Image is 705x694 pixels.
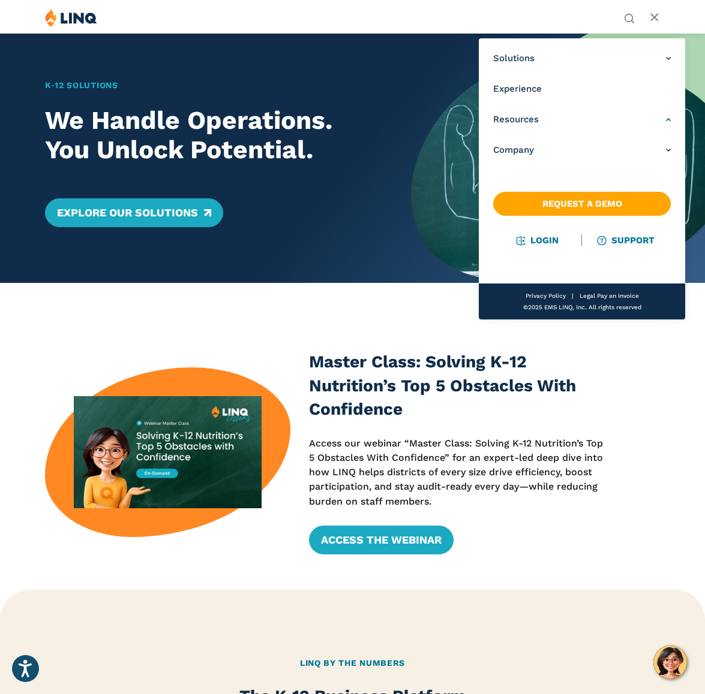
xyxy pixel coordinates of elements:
[650,11,660,25] button: Open Main Menu
[45,79,382,92] h1: K‑12 Solutions
[624,12,635,23] button: Open Search Bar
[493,52,535,65] span: Solutions
[580,292,595,299] a: Legal
[411,33,705,283] img: Home Banner
[493,144,534,156] span: Company
[598,235,655,246] a: Support
[309,526,454,554] a: Access the Webinar
[493,113,539,126] span: Resources
[517,235,559,246] a: Login
[479,38,685,319] nav: Primary Navigation
[493,52,671,65] a: Solutions
[45,198,223,227] a: Explore Our Solutions
[45,657,660,669] h2: LINQ By the Numbers
[526,292,566,299] a: Privacy Policy
[493,83,671,95] a: Experience
[45,106,382,165] h2: We Handle Operations. You Unlock Potential.
[493,83,542,95] span: Experience
[597,292,639,299] a: Pay an Invoice
[653,645,687,679] button: Hello, have a question? Let’s chat.
[523,304,641,310] span: ©2025 EMS LINQ, Inc. All rights reserved
[624,8,635,23] nav: Utility Navigation
[309,350,607,421] h3: Master Class: Solving K-12 Nutrition’s Top 5 Obstacles With Confidence
[493,144,671,156] a: Company
[309,436,607,509] p: Access our webinar “Master Class: Solving K-12 Nutrition’s Top 5 Obstacles With Confidence” for a...
[493,192,671,216] a: Request a Demo
[493,113,671,126] a: Resources
[45,8,97,27] img: LINQ | K‑12 Software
